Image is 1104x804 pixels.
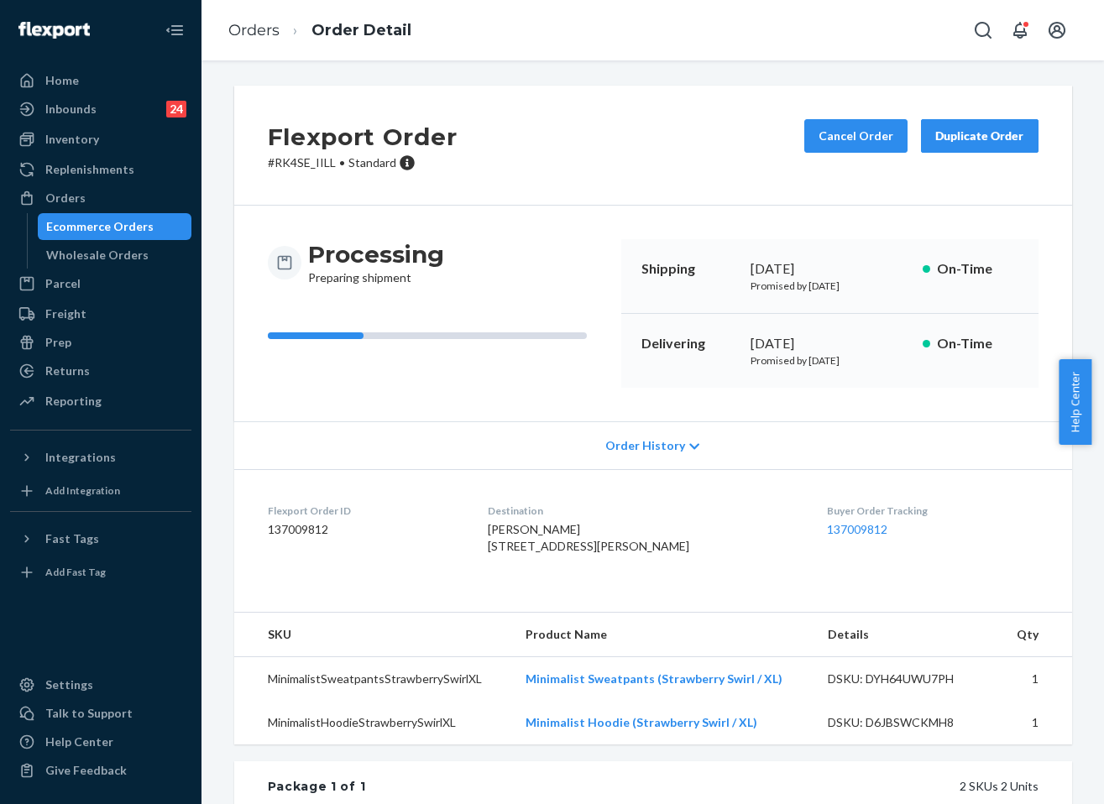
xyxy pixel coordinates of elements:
div: Add Integration [45,483,120,498]
a: Inbounds24 [10,96,191,123]
button: Cancel Order [804,119,908,153]
div: 2 SKUs 2 Units [365,778,1038,795]
div: Preparing shipment [308,239,444,286]
a: Orders [10,185,191,211]
button: Open notifications [1003,13,1037,47]
td: MinimalistSweatpantsStrawberrySwirlXL [234,657,512,702]
div: Give Feedback [45,762,127,779]
a: Minimalist Sweatpants (Strawberry Swirl / XL) [526,671,782,686]
dt: Destination [488,504,800,518]
div: [DATE] [751,259,909,279]
a: Home [10,67,191,94]
button: Integrations [10,444,191,471]
p: On-Time [937,259,1018,279]
a: Replenishments [10,156,191,183]
a: Inventory [10,126,191,153]
a: Freight [10,300,191,327]
div: Parcel [45,275,81,292]
div: Settings [45,676,93,693]
button: Open account menu [1040,13,1074,47]
a: Add Fast Tag [10,559,191,586]
div: Duplicate Order [935,128,1024,144]
div: Integrations [45,449,116,466]
button: Give Feedback [10,757,191,784]
a: Parcel [10,270,191,297]
div: DSKU: DYH64UWU7PH [828,671,986,687]
a: Minimalist Hoodie (Strawberry Swirl / XL) [526,715,757,729]
dt: Flexport Order ID [268,504,462,518]
button: Help Center [1059,359,1091,445]
div: Prep [45,334,71,351]
div: Help Center [45,734,113,750]
td: 1 [998,657,1071,702]
a: Order Detail [311,21,411,39]
span: Order History [605,437,685,454]
button: Close Navigation [158,13,191,47]
div: Talk to Support [45,705,133,722]
dd: 137009812 [268,521,462,538]
div: DSKU: D6JBSWCKMH8 [828,714,986,731]
img: Flexport logo [18,22,90,39]
span: • [339,155,345,170]
ol: breadcrumbs [215,6,425,55]
div: Freight [45,305,86,322]
dt: Buyer Order Tracking [827,504,1039,518]
button: Open Search Box [966,13,1000,47]
div: Reporting [45,393,102,410]
p: Shipping [641,259,737,279]
a: Ecommerce Orders [38,213,192,240]
div: [DATE] [751,334,909,353]
a: 137009812 [827,522,887,536]
button: Duplicate Order [921,119,1039,153]
th: Details [814,613,999,657]
th: Product Name [512,613,814,657]
div: Package 1 of 1 [268,778,366,795]
a: Orders [228,21,280,39]
a: Returns [10,358,191,384]
span: Standard [348,155,396,170]
div: Orders [45,190,86,206]
div: Wholesale Orders [46,247,149,264]
div: 24 [166,101,186,117]
h2: Flexport Order [268,119,458,154]
div: Inventory [45,131,99,148]
p: # RK4SE_IILL [268,154,458,171]
p: Promised by [DATE] [751,279,909,293]
div: Home [45,72,79,89]
p: Delivering [641,334,737,353]
a: Add Integration [10,478,191,504]
span: [PERSON_NAME] [STREET_ADDRESS][PERSON_NAME] [488,522,689,553]
div: Returns [45,363,90,379]
a: Wholesale Orders [38,242,192,269]
button: Fast Tags [10,525,191,552]
th: SKU [234,613,512,657]
a: Prep [10,329,191,356]
p: Promised by [DATE] [751,353,909,368]
p: On-Time [937,334,1018,353]
th: Qty [998,613,1071,657]
div: Ecommerce Orders [46,218,154,235]
a: Help Center [10,728,191,755]
h3: Processing [308,239,444,269]
div: Inbounds [45,101,97,117]
a: Settings [10,671,191,698]
td: 1 [998,701,1071,744]
div: Add Fast Tag [45,565,106,579]
td: MinimalistHoodieStrawberrySwirlXL [234,701,512,744]
a: Talk to Support [10,700,191,727]
div: Replenishments [45,161,134,178]
div: Fast Tags [45,530,99,547]
a: Reporting [10,388,191,415]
